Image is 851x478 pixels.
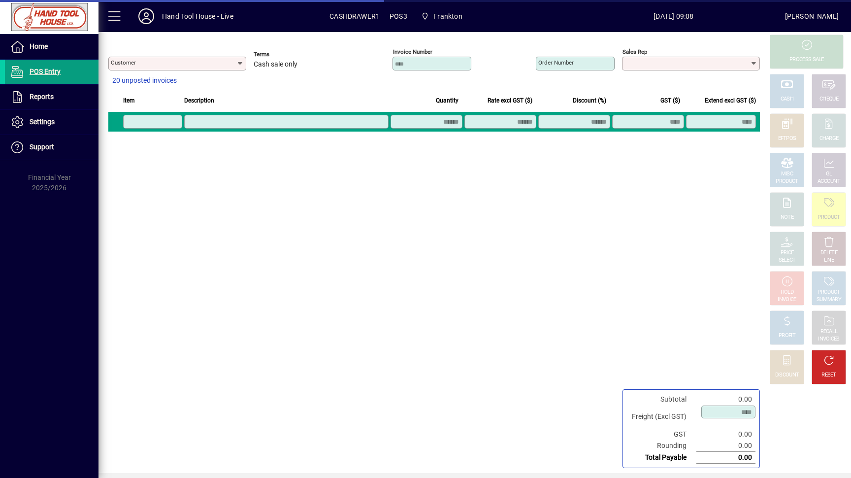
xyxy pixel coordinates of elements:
[776,178,798,185] div: PRODUCT
[627,440,696,452] td: Rounding
[818,178,840,185] div: ACCOUNT
[123,95,135,106] span: Item
[30,42,48,50] span: Home
[819,135,839,142] div: CHARGE
[696,429,755,440] td: 0.00
[821,372,836,379] div: RESET
[112,75,177,86] span: 20 unposted invoices
[826,171,832,178] div: GL
[779,332,795,340] div: PROFIT
[30,118,55,126] span: Settings
[30,68,61,75] span: POS Entry
[781,289,793,296] div: HOLD
[781,214,793,221] div: NOTE
[778,296,796,304] div: INVOICE
[820,328,838,336] div: RECALL
[660,95,680,106] span: GST ($)
[111,59,136,66] mat-label: Customer
[627,405,696,429] td: Freight (Excl GST)
[779,257,796,264] div: SELECT
[785,8,839,24] div: [PERSON_NAME]
[30,93,54,101] span: Reports
[5,135,98,160] a: Support
[393,48,432,55] mat-label: Invoice number
[538,59,574,66] mat-label: Order number
[820,249,837,257] div: DELETE
[488,95,532,106] span: Rate excl GST ($)
[781,96,793,103] div: CASH
[417,7,466,25] span: Frankton
[254,51,313,58] span: Terms
[433,8,462,24] span: Frankton
[573,95,606,106] span: Discount (%)
[184,95,214,106] span: Description
[775,372,799,379] div: DISCOUNT
[562,8,785,24] span: [DATE] 09:08
[696,394,755,405] td: 0.00
[818,336,839,343] div: INVOICES
[817,296,841,304] div: SUMMARY
[627,452,696,464] td: Total Payable
[818,289,840,296] div: PRODUCT
[696,440,755,452] td: 0.00
[627,429,696,440] td: GST
[131,7,162,25] button: Profile
[696,452,755,464] td: 0.00
[705,95,756,106] span: Extend excl GST ($)
[824,257,834,264] div: LINE
[622,48,647,55] mat-label: Sales rep
[390,8,407,24] span: POS3
[818,214,840,221] div: PRODUCT
[5,110,98,135] a: Settings
[781,249,794,257] div: PRICE
[627,394,696,405] td: Subtotal
[819,96,838,103] div: CHEQUE
[781,171,793,178] div: MISC
[5,34,98,59] a: Home
[789,56,824,64] div: PROCESS SALE
[30,143,54,151] span: Support
[778,135,796,142] div: EFTPOS
[254,61,297,68] span: Cash sale only
[329,8,380,24] span: CASHDRAWER1
[5,85,98,109] a: Reports
[162,8,233,24] div: Hand Tool House - Live
[108,72,181,90] button: 20 unposted invoices
[436,95,458,106] span: Quantity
